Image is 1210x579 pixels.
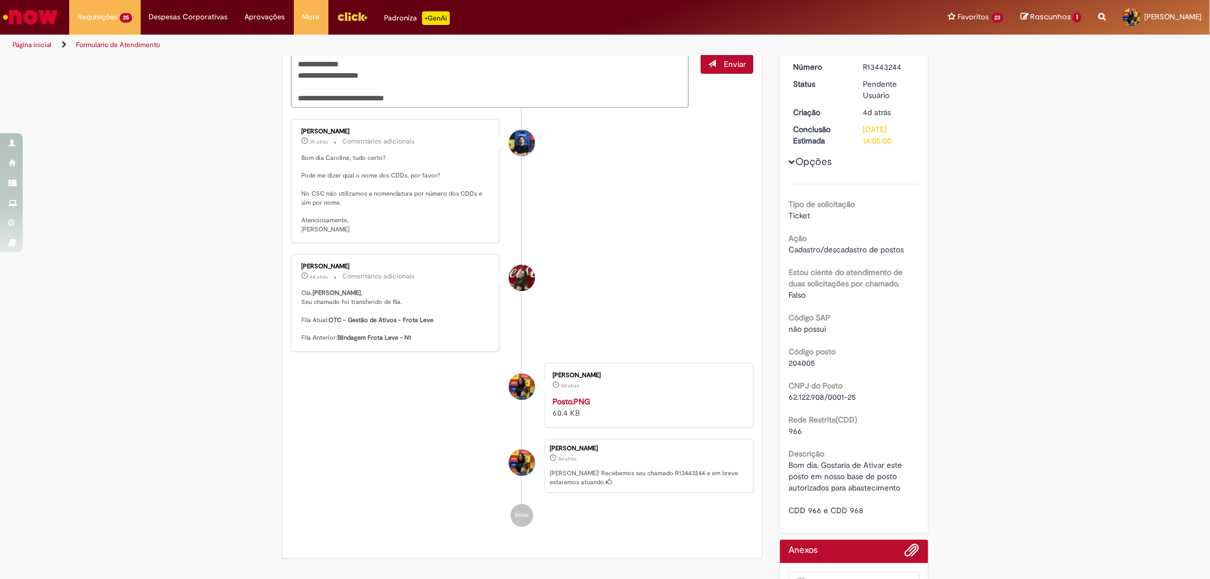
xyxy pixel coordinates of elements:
img: ServiceNow [1,6,60,28]
span: 966 [789,426,802,436]
p: Bom dia Caroline, tudo certo? Pode me dizer qual o nome dos CDDs, por favor? No CSC não utilizamo... [302,154,491,234]
small: Comentários adicionais [343,272,415,281]
div: 60.4 KB [553,396,741,419]
img: click_logo_yellow_360x200.png [337,8,368,25]
ul: Histórico de tíquete [291,108,754,538]
b: Descrição [789,449,824,459]
li: Caroline Ramos De Oliveira Dos Santos [291,439,754,493]
dt: Conclusão Estimada [785,124,854,146]
div: Beatriz Rosa Camillo [509,265,535,291]
a: Formulário de Atendimento [76,40,160,49]
span: Rascunhos [1030,11,1071,22]
time: 25/08/2025 10:04:47 [561,382,579,389]
dt: Status [785,78,854,90]
span: More [302,11,320,23]
time: 25/08/2025 10:04:52 [863,107,891,117]
div: R13443244 [863,61,916,73]
b: CNPJ do Posto [789,381,842,391]
ul: Trilhas de página [9,35,798,56]
div: [PERSON_NAME] [302,128,491,135]
span: não possui [789,324,826,334]
span: Falso [789,290,806,300]
span: 3h atrás [310,138,328,145]
dt: Número [785,61,854,73]
a: Posto.PNG [553,396,590,407]
span: [PERSON_NAME] [1144,12,1201,22]
button: Enviar [701,54,753,74]
button: Adicionar anexos [905,543,920,563]
span: 25 [120,13,132,23]
time: 28/08/2025 08:27:40 [310,138,328,145]
div: [PERSON_NAME] [553,372,741,379]
p: [PERSON_NAME]! Recebemos seu chamado R13443244 e em breve estaremos atuando. [550,469,747,487]
div: Pendente Usuário [863,78,916,101]
h2: Anexos [789,546,817,556]
span: Aprovações [245,11,285,23]
b: OTC - Gestão de Ativos - Frota Leve [329,316,434,324]
time: 25/08/2025 10:35:02 [310,273,328,280]
time: 25/08/2025 10:04:52 [558,455,576,462]
span: 4d atrás [558,455,576,462]
span: 23 [992,13,1004,23]
a: Rascunhos [1021,12,1081,23]
div: [PERSON_NAME] [302,263,491,270]
span: Requisições [78,11,117,23]
span: Ticket [789,210,810,221]
span: 204005 [789,358,815,368]
span: 4d atrás [561,382,579,389]
span: Cadastro/descadastro de postos [789,244,904,255]
b: [PERSON_NAME] [313,289,361,297]
span: Enviar [724,59,746,69]
small: Comentários adicionais [343,137,415,146]
span: 62.122.908/0001-25 [789,392,856,402]
div: Caroline Ramos De Oliveira Dos Santos [509,374,535,400]
span: Bom dia, Gostaria de Ativar este posto em nosso base de posto autorizados para abastecimento CDD ... [789,460,904,515]
a: Página inicial [12,40,52,49]
span: Favoritos [958,11,989,23]
div: [DATE] 14:05:00 [863,124,916,146]
p: Olá, , Seu chamado foi transferido de fila. Fila Atual: Fila Anterior: [302,289,491,342]
div: Caroline Ramos De Oliveira Dos Santos [509,450,535,476]
div: 25/08/2025 10:04:52 [863,107,916,118]
span: Despesas Corporativas [149,11,228,23]
div: Ryan Theodoro Marchi [509,130,535,156]
b: Blindagem Frota Leve - N1 [338,333,412,342]
dt: Criação [785,107,854,118]
span: 4d atrás [310,273,328,280]
b: Código SAP [789,312,830,323]
b: Estou ciente do atendimento de duas solicitações por chamado. [789,267,903,289]
b: Ação [789,233,807,243]
b: Tipo de solicitação [789,199,855,209]
p: +GenAi [422,11,450,25]
span: 4d atrás [863,107,891,117]
div: [PERSON_NAME] [550,445,747,452]
b: Código posto [789,346,836,357]
b: Rede Restrita(CDD) [789,415,857,425]
div: Padroniza [385,11,450,25]
textarea: Digite sua mensagem aqui... [291,54,689,108]
span: 1 [1073,12,1081,23]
